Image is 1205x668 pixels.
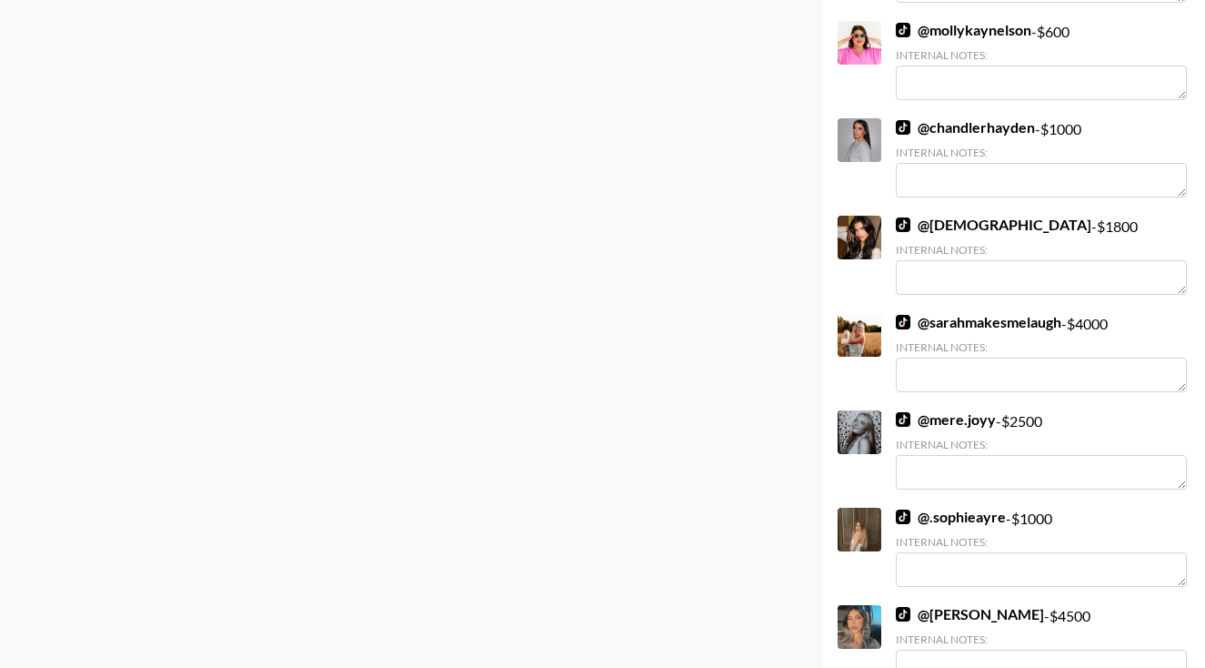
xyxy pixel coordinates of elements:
[896,508,1006,526] a: @.sophieayre
[896,118,1187,197] div: - $ 1000
[896,438,1187,451] div: Internal Notes:
[896,410,996,429] a: @mere.joyy
[896,243,1187,257] div: Internal Notes:
[896,313,1187,392] div: - $ 4000
[896,118,1035,137] a: @chandlerhayden
[896,21,1187,100] div: - $ 600
[896,313,1061,331] a: @sarahmakesmelaugh
[896,23,910,37] img: TikTok
[896,410,1187,490] div: - $ 2500
[896,218,910,232] img: TikTok
[896,510,910,524] img: TikTok
[896,412,910,427] img: TikTok
[896,216,1187,295] div: - $ 1800
[896,315,910,329] img: TikTok
[896,21,1031,39] a: @mollykaynelson
[896,340,1187,354] div: Internal Notes:
[896,48,1187,62] div: Internal Notes:
[896,508,1187,587] div: - $ 1000
[896,120,910,135] img: TikTok
[896,605,1044,623] a: @[PERSON_NAME]
[896,607,910,622] img: TikTok
[896,633,1187,646] div: Internal Notes:
[896,216,1091,234] a: @[DEMOGRAPHIC_DATA]
[896,535,1187,549] div: Internal Notes:
[896,146,1187,159] div: Internal Notes:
